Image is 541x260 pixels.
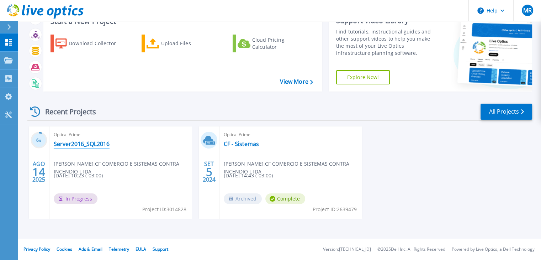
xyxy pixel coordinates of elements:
div: AGO 2025 [32,159,46,185]
a: Support [153,246,168,252]
a: Privacy Policy [23,246,50,252]
span: In Progress [54,193,97,204]
span: Optical Prime [54,131,187,139]
div: Cloud Pricing Calculator [252,36,309,51]
a: Download Collector [51,35,130,52]
span: [PERSON_NAME] , CF COMERCIO E SISTEMAS CONTRA INCENDIO LTDA [224,160,362,176]
a: Cookies [57,246,72,252]
div: Upload Files [161,36,218,51]
span: 14 [32,169,45,175]
span: [DATE] 10:23 (-03:00) [54,172,103,180]
span: Project ID: 2639479 [313,206,357,213]
span: Optical Prime [224,131,357,139]
a: Upload Files [142,35,221,52]
span: [PERSON_NAME] , CF COMERCIO E SISTEMAS CONTRA INCENDIO LTDA [54,160,192,176]
a: EULA [136,246,146,252]
span: Project ID: 3014828 [142,206,186,213]
a: CF - Sistemas [224,140,259,147]
h3: Start a New Project [51,17,313,25]
span: 5 [206,169,212,175]
a: Explore Now! [336,70,390,84]
li: Powered by Live Optics, a Dell Technology [452,247,535,252]
div: SET 2024 [202,159,216,185]
a: Cloud Pricing Calculator [233,35,312,52]
span: % [39,139,41,142]
li: Version: [TECHNICAL_ID] [323,247,371,252]
div: Recent Projects [27,103,106,120]
a: Ads & Email [79,246,102,252]
div: Find tutorials, instructional guides and other support videos to help you make the most of your L... [336,28,438,57]
div: Download Collector [69,36,126,51]
a: All Projects [481,104,532,120]
span: [DATE] 14:43 (-03:00) [224,172,273,180]
a: Server2016_SQL2016 [54,140,110,147]
a: Telemetry [109,246,129,252]
span: MR [523,7,531,13]
li: © 2025 Dell Inc. All Rights Reserved [377,247,445,252]
span: Archived [224,193,262,204]
span: Complete [265,193,305,204]
a: View More [280,78,313,85]
h3: 6 [31,136,47,145]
